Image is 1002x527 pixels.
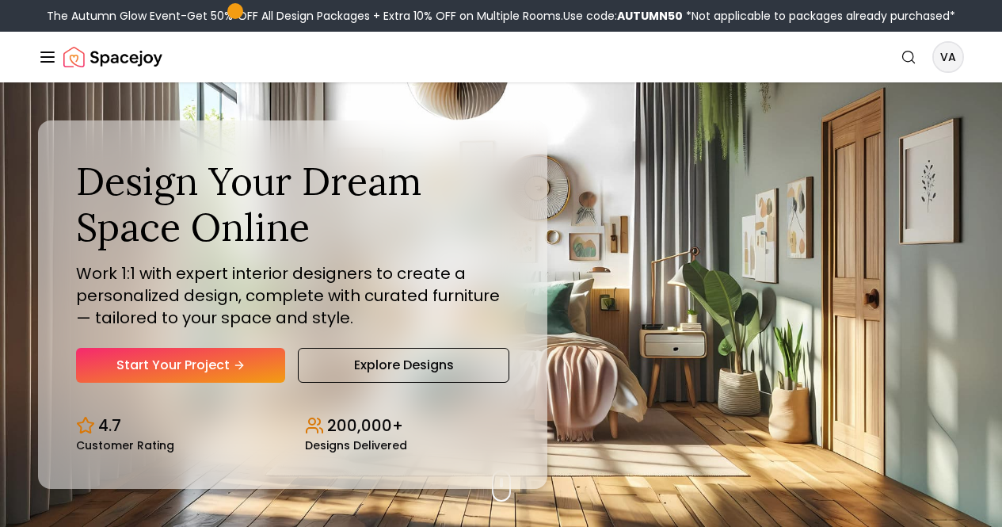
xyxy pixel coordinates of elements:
div: Design stats [76,402,509,451]
span: *Not applicable to packages already purchased* [683,8,955,24]
p: 4.7 [98,414,121,437]
span: Use code: [563,8,683,24]
p: 200,000+ [327,414,403,437]
span: VA [934,43,962,71]
a: Explore Designs [298,348,509,383]
a: Start Your Project [76,348,285,383]
h1: Design Your Dream Space Online [76,158,509,250]
small: Designs Delivered [305,440,407,451]
small: Customer Rating [76,440,174,451]
div: The Autumn Glow Event-Get 50% OFF All Design Packages + Extra 10% OFF on Multiple Rooms. [47,8,955,24]
img: Spacejoy Logo [63,41,162,73]
a: Spacejoy [63,41,162,73]
p: Work 1:1 with expert interior designers to create a personalized design, complete with curated fu... [76,262,509,329]
button: VA [932,41,964,73]
b: AUTUMN50 [617,8,683,24]
nav: Global [38,32,964,82]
